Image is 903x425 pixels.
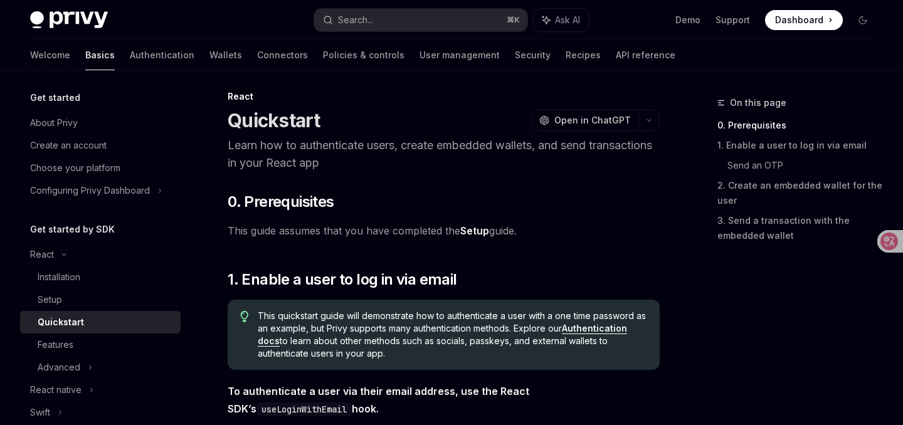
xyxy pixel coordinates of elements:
[727,155,883,176] a: Send an OTP
[717,176,883,211] a: 2. Create an embedded wallet for the user
[228,270,457,290] span: 1. Enable a user to log in via email
[38,337,73,352] div: Features
[420,40,500,70] a: User management
[228,222,660,239] span: This guide assumes that you have completed the guide.
[515,40,551,70] a: Security
[228,137,660,172] p: Learn how to authenticate users, create embedded wallets, and send transactions in your React app
[853,10,873,30] button: Toggle dark mode
[20,288,181,311] a: Setup
[257,40,308,70] a: Connectors
[338,13,373,28] div: Search...
[30,160,120,176] div: Choose your platform
[717,115,883,135] a: 0. Prerequisites
[534,9,589,31] button: Ask AI
[531,110,638,131] button: Open in ChatGPT
[240,311,249,322] svg: Tip
[616,40,675,70] a: API reference
[228,192,334,212] span: 0. Prerequisites
[314,9,527,31] button: Search...⌘K
[30,247,54,262] div: React
[717,135,883,155] a: 1. Enable a user to log in via email
[20,157,181,179] a: Choose your platform
[38,292,62,307] div: Setup
[30,90,80,105] h5: Get started
[730,95,786,110] span: On this page
[228,385,529,415] strong: To authenticate a user via their email address, use the React SDK’s hook.
[38,315,84,330] div: Quickstart
[20,266,181,288] a: Installation
[20,311,181,333] a: Quickstart
[20,134,181,157] a: Create an account
[765,10,843,30] a: Dashboard
[507,15,520,25] span: ⌘ K
[30,183,150,198] div: Configuring Privy Dashboard
[30,11,108,29] img: dark logo
[554,114,631,127] span: Open in ChatGPT
[30,222,115,237] h5: Get started by SDK
[566,40,601,70] a: Recipes
[30,40,70,70] a: Welcome
[555,14,580,26] span: Ask AI
[256,402,352,416] code: useLoginWithEmail
[228,109,320,132] h1: Quickstart
[85,40,115,70] a: Basics
[38,270,80,285] div: Installation
[675,14,700,26] a: Demo
[323,40,404,70] a: Policies & controls
[38,360,80,375] div: Advanced
[209,40,242,70] a: Wallets
[130,40,194,70] a: Authentication
[30,405,50,420] div: Swift
[30,115,78,130] div: About Privy
[20,112,181,134] a: About Privy
[460,224,489,238] a: Setup
[30,382,82,397] div: React native
[717,211,883,246] a: 3. Send a transaction with the embedded wallet
[20,333,181,356] a: Features
[30,138,107,153] div: Create an account
[258,310,647,360] span: This quickstart guide will demonstrate how to authenticate a user with a one time password as an ...
[228,90,660,103] div: React
[775,14,823,26] span: Dashboard
[716,14,750,26] a: Support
